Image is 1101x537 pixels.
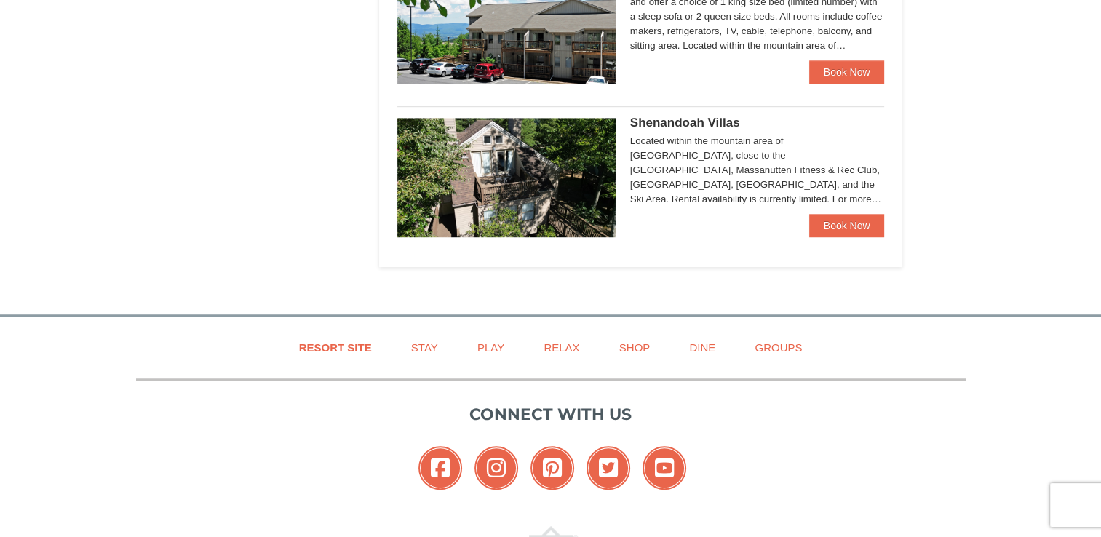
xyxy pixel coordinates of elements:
a: Book Now [809,60,885,84]
a: Resort Site [281,331,390,364]
a: Shop [601,331,669,364]
a: Book Now [809,214,885,237]
a: Groups [736,331,820,364]
a: Dine [671,331,734,364]
p: Connect with us [136,402,966,426]
a: Play [459,331,522,364]
img: 19219019-2-e70bf45f.jpg [397,118,616,237]
div: Located within the mountain area of [GEOGRAPHIC_DATA], close to the [GEOGRAPHIC_DATA], Massanutte... [630,134,885,207]
a: Relax [525,331,597,364]
a: Stay [393,331,456,364]
span: Shenandoah Villas [630,116,740,130]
